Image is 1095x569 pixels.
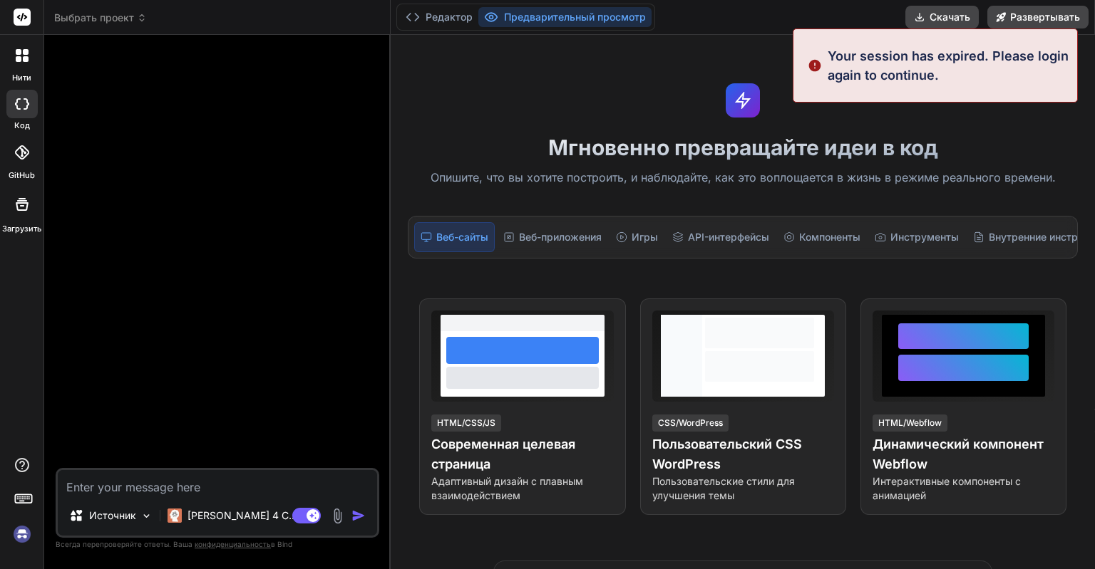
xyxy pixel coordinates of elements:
[431,474,613,503] p: Адаптивный дизайн с плавным взаимодействием
[168,508,182,523] img: Claude 4 Sonnet
[414,222,495,252] div: Веб-сайты
[195,540,271,548] span: конфиденциальность
[431,414,501,432] div: HTML/CSS/JS
[808,46,822,85] img: alert
[9,169,35,182] label: GitHub
[329,508,346,524] img: attachment
[652,434,834,474] h4: Пользовательский CSS WordPress
[56,538,379,551] p: Всегда перепроверяйте ответы. Ваша в Bind
[10,522,34,546] img: signin
[187,508,294,523] p: [PERSON_NAME] 4 С..
[873,474,1054,503] p: Интерактивные компоненты с анимацией
[869,222,965,252] div: Инструменты
[140,510,153,522] img: Pick Models
[54,11,147,25] span: Выбрать проект
[351,508,366,523] img: icon
[399,135,1086,160] h1: Мгновенно превращайте идеи в код
[610,222,664,252] div: Игры
[498,222,607,252] div: Веб-приложения
[987,6,1089,28] button: Развертывать
[2,223,41,235] label: Загрузить
[652,474,834,503] p: Пользовательские стили для улучшения темы
[399,169,1086,187] p: Опишите, что вы хотите построить, и наблюдайте, как это воплощается в жизнь в режиме реального вр...
[400,7,478,27] button: Редактор
[873,434,1054,474] h4: Динамический компонент Webflow
[652,414,729,432] div: CSS/WordPress
[828,46,1069,85] p: Your session has expired. Please login again to continue.
[667,222,775,252] div: API-интерфейсы
[873,414,947,432] div: HTML/Webflow
[12,72,31,84] label: нити
[905,6,979,28] button: Скачать
[778,222,866,252] div: Компоненты
[478,7,652,27] button: Предварительный просмотр
[14,120,30,132] label: код
[431,434,613,474] h4: Современная целевая страница
[89,508,136,523] p: Источник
